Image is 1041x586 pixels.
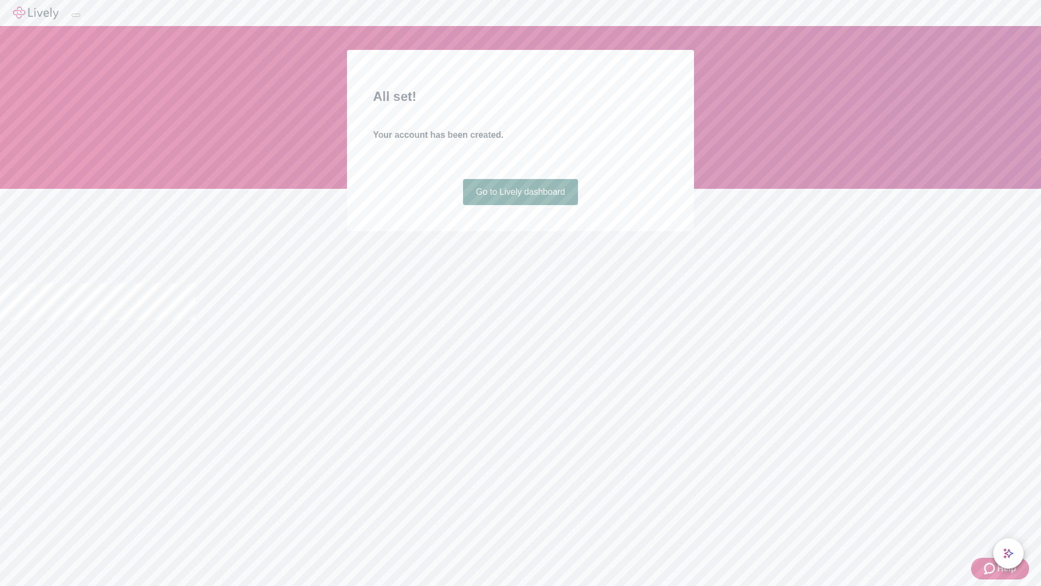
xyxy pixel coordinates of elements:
[72,14,80,17] button: Log out
[373,129,668,142] h4: Your account has been created.
[1003,548,1014,559] svg: Lively AI Assistant
[463,179,579,205] a: Go to Lively dashboard
[373,87,668,106] h2: All set!
[13,7,59,20] img: Lively
[993,538,1024,569] button: chat
[971,558,1029,579] button: Zendesk support iconHelp
[997,562,1016,575] span: Help
[984,562,997,575] svg: Zendesk support icon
